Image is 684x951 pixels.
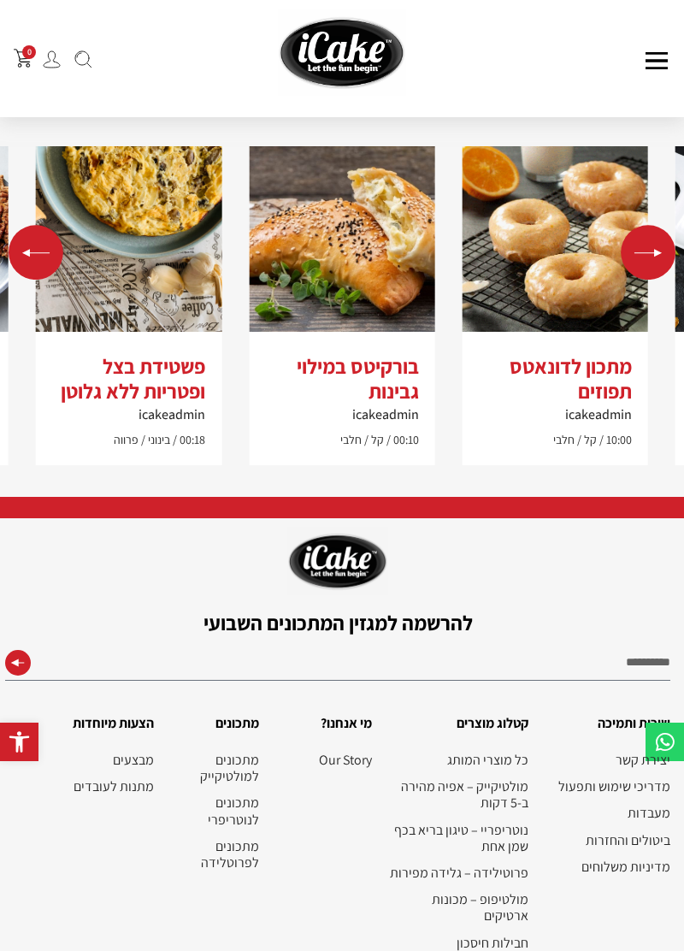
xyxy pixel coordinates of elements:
div: 3 / 5 [36,146,221,465]
img: IMG_0494-scaled.jpg [36,146,221,332]
nav: תפריט [171,752,259,871]
a: מדיניות משלוחים [545,859,670,875]
span: 0 [22,45,36,59]
h2: הצעות מיוחדות [50,712,154,735]
span: פרווה [114,432,139,447]
h6: icakeadmin [479,406,632,422]
h3: בורקיטס במילוי גבינות [265,354,418,404]
a: Our Story [276,752,372,768]
a: מתכונים למולטיקייק [171,752,259,784]
a: מולטיפופ – מכונות ארטיקים [389,891,528,924]
span: 10:00 [599,432,632,447]
nav: תפריט [545,752,670,875]
a: מבצעים [50,752,154,768]
button: פתח עגלת קניות צדדית [14,49,32,68]
a: כל מוצרי המותג [389,752,528,768]
span: 00:18 [173,432,205,447]
div: 1 / 5 [463,146,648,465]
img: %D7%91%D7%95%D7%A8%D7%A7%D7%A1.jpg [249,146,434,332]
h2: מתכונים [171,712,259,735]
h3: מתכון לדונאטס תפוזים [479,354,632,404]
a: יצירת קשר [545,752,670,768]
a: מתכון לדונאטס תפוזיםicakeadmin10:00 קל חלבי [463,318,648,465]
span: חלבי [340,432,362,447]
nav: תפריט [276,752,372,768]
a: מולטיקייק – אפיה מהירה ב-5 דקות [389,778,528,811]
a: חבילות חיסכון [389,935,528,951]
a: ביטולים והחזרות [545,832,670,848]
span: קל [364,432,384,447]
a: מתכונים לפרוטלידה [171,838,259,871]
a: פשטידת בצל ופטריות ללא גלוטןicakeadmin00:18 בינוני פרווה [36,318,221,465]
a: פרוטילידה – גלידה מפירות [389,865,528,881]
div: Next slide [621,225,675,280]
h2: מי אנחנו? [276,712,372,735]
h2: קטלוג מוצרים [389,712,528,735]
nav: תפריט [50,752,154,794]
h2: שירות ותמיכה [545,712,670,735]
a: מדריכי שימוש ותפעול [545,778,670,794]
h6: icakeadmin [52,406,205,422]
div: Previous slide [9,225,63,280]
h2: להרשמה למגזין המתכונים השבועי [5,612,670,633]
a: מתכונים לנוטריפרי [171,794,259,827]
a: נוטריפריי – טיגון בריא בכף שמן אחת [389,822,528,854]
div: 2 / 5 [249,146,434,465]
a: מתנות לעובדים [50,778,154,794]
span: קל [577,432,597,447]
span: חלבי [553,432,575,447]
span: בינוני [141,432,170,447]
img: Screenshot-2023-02-09-152602.gif [463,146,648,332]
h3: פשטידת בצל ופטריות ללא גלוטן [52,354,205,404]
img: shopping-cart.png [14,49,32,68]
a: בורקיטס במילוי גבינותicakeadmin00:10 קל חלבי [249,318,434,465]
a: מעבדות [545,805,670,821]
span: 00:10 [386,432,419,447]
h6: icakeadmin [265,406,418,422]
